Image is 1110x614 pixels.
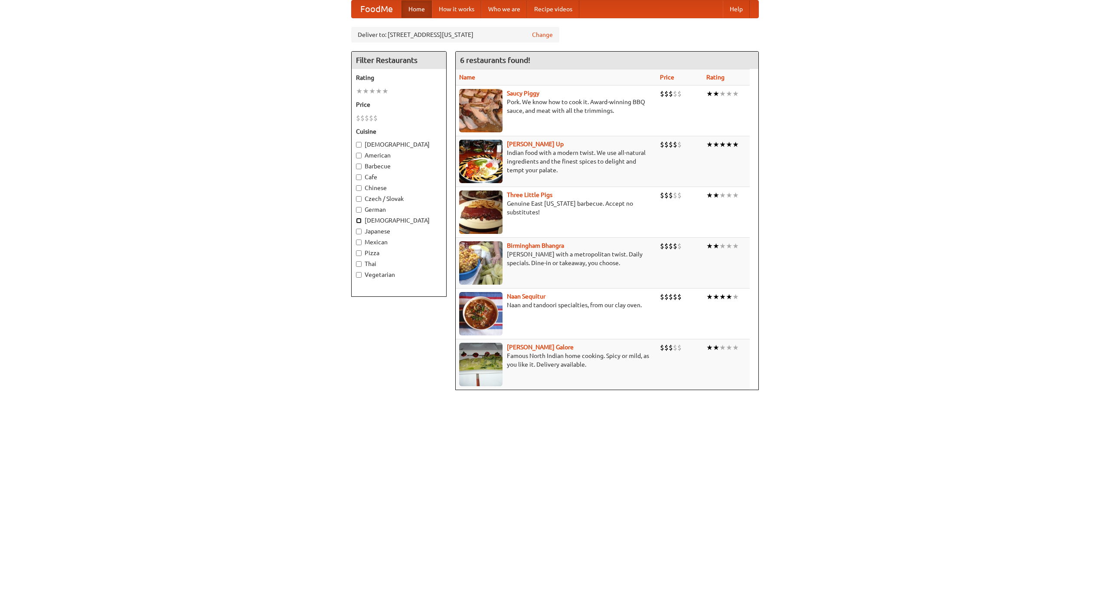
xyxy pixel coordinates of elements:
[356,86,362,96] li: ★
[677,89,682,99] li: $
[356,184,442,192] label: Chinese
[459,74,475,81] a: Name
[723,0,750,18] a: Help
[356,207,362,213] input: German
[362,86,369,96] li: ★
[356,227,442,236] label: Japanese
[460,56,530,64] ng-pluralize: 6 restaurants found!
[673,292,677,302] li: $
[706,140,713,149] li: ★
[706,343,713,352] li: ★
[726,241,732,251] li: ★
[352,0,402,18] a: FoodMe
[673,343,677,352] li: $
[356,194,442,203] label: Czech / Slovak
[669,190,673,200] li: $
[713,140,719,149] li: ★
[356,229,362,234] input: Japanese
[481,0,527,18] a: Who we are
[356,140,442,149] label: [DEMOGRAPHIC_DATA]
[719,343,726,352] li: ★
[726,190,732,200] li: ★
[669,89,673,99] li: $
[356,113,360,123] li: $
[713,292,719,302] li: ★
[459,250,653,267] p: [PERSON_NAME] with a metropolitan twist. Daily specials. Dine-in or takeaway, you choose.
[660,89,664,99] li: $
[459,190,503,234] img: littlepigs.jpg
[352,52,446,69] h4: Filter Restaurants
[356,218,362,223] input: [DEMOGRAPHIC_DATA]
[356,153,362,158] input: American
[356,162,442,171] label: Barbecue
[664,140,669,149] li: $
[432,0,481,18] a: How it works
[669,140,673,149] li: $
[356,261,362,267] input: Thai
[713,241,719,251] li: ★
[726,89,732,99] li: ★
[459,343,503,386] img: currygalore.jpg
[356,270,442,279] label: Vegetarian
[673,140,677,149] li: $
[507,242,564,249] a: Birmingham Bhangra
[459,148,653,174] p: Indian food with a modern twist. We use all-natural ingredients and the finest spices to delight ...
[356,240,362,245] input: Mexican
[726,343,732,352] li: ★
[356,73,442,82] h5: Rating
[507,344,574,351] a: [PERSON_NAME] Galore
[356,174,362,180] input: Cafe
[351,27,559,43] div: Deliver to: [STREET_ADDRESS][US_STATE]
[719,190,726,200] li: ★
[507,293,545,300] b: Naan Sequitur
[706,74,725,81] a: Rating
[719,140,726,149] li: ★
[673,241,677,251] li: $
[459,351,653,369] p: Famous North Indian home cooking. Spicy or mild, as you like it. Delivery available.
[356,173,442,181] label: Cafe
[660,343,664,352] li: $
[713,190,719,200] li: ★
[527,0,579,18] a: Recipe videos
[356,127,442,136] h5: Cuisine
[706,292,713,302] li: ★
[459,98,653,115] p: Pork. We know how to cook it. Award-winning BBQ sauce, and meat with all the trimmings.
[713,343,719,352] li: ★
[507,141,564,148] a: [PERSON_NAME] Up
[459,241,503,285] img: bhangra.jpg
[732,343,739,352] li: ★
[356,196,362,202] input: Czech / Slovak
[660,241,664,251] li: $
[507,191,552,198] a: Three Little Pigs
[669,292,673,302] li: $
[356,272,362,278] input: Vegetarian
[382,86,388,96] li: ★
[664,241,669,251] li: $
[673,89,677,99] li: $
[356,216,442,225] label: [DEMOGRAPHIC_DATA]
[459,89,503,132] img: saucy.jpg
[356,164,362,169] input: Barbecue
[669,343,673,352] li: $
[664,190,669,200] li: $
[677,190,682,200] li: $
[356,250,362,256] input: Pizza
[732,140,739,149] li: ★
[356,249,442,257] label: Pizza
[356,259,442,268] label: Thai
[719,89,726,99] li: ★
[373,113,378,123] li: $
[719,241,726,251] li: ★
[706,89,713,99] li: ★
[356,151,442,160] label: American
[369,86,375,96] li: ★
[356,100,442,109] h5: Price
[532,30,553,39] a: Change
[713,89,719,99] li: ★
[664,343,669,352] li: $
[507,90,539,97] a: Saucy Piggy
